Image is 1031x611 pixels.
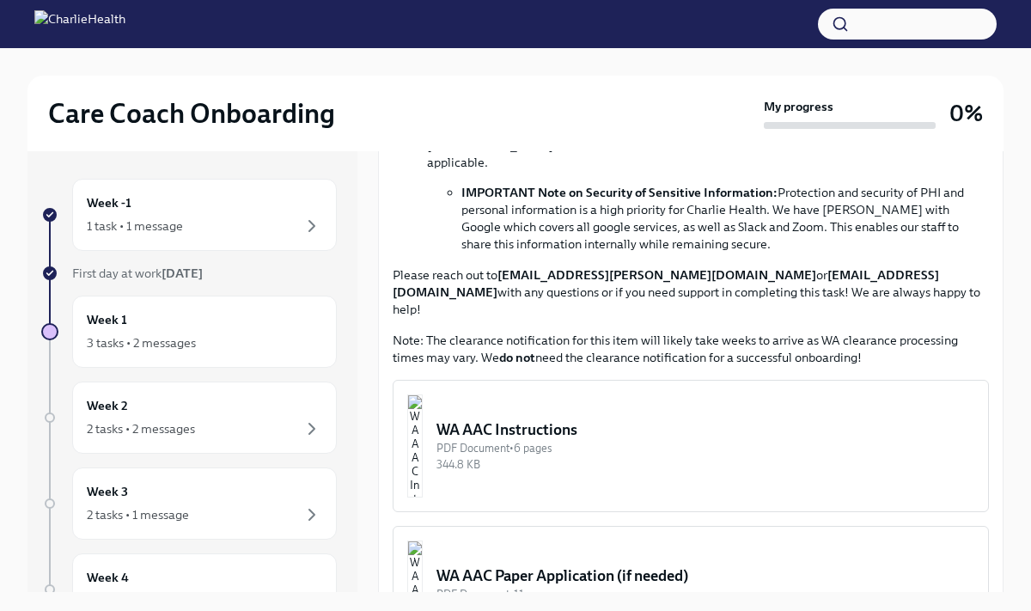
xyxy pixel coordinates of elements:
[41,179,337,251] a: Week -11 task • 1 message
[48,96,335,131] h2: Care Coach Onboarding
[436,456,974,473] div: 344.8 KB
[87,310,127,329] h6: Week 1
[162,266,203,281] strong: [DATE]
[436,586,974,602] div: PDF Document • 11 pages
[87,506,189,523] div: 2 tasks • 1 message
[41,382,337,454] a: Week 22 tasks • 2 messages
[87,396,128,415] h6: Week 2
[407,394,423,498] img: WA AAC Instructions
[87,334,196,351] div: 3 tasks • 2 messages
[461,185,778,200] strong: IMPORTANT Note on Security of Sensitive Information:
[87,482,128,501] h6: Week 3
[72,266,203,281] span: First day at work
[87,193,131,212] h6: Week -1
[87,420,195,437] div: 2 tasks • 2 messages
[497,267,816,283] strong: [EMAIL_ADDRESS][PERSON_NAME][DOMAIN_NAME]
[393,266,989,318] p: Please reach out to or with any questions or if you need support in completing this task! We are ...
[393,332,989,366] p: Note: The clearance notification for this item will likely take weeks to arrive as WA clearance p...
[393,380,989,512] button: WA AAC InstructionsPDF Document•6 pages344.8 KB
[34,10,125,38] img: CharlieHealth
[949,98,983,129] h3: 0%
[41,265,337,282] a: First day at work[DATE]
[436,419,974,440] div: WA AAC Instructions
[499,350,535,365] strong: do not
[87,217,183,235] div: 1 task • 1 message
[87,568,129,587] h6: Week 4
[41,296,337,368] a: Week 13 tasks • 2 messages
[436,565,974,586] div: WA AAC Paper Application (if needed)
[41,467,337,540] a: Week 32 tasks • 1 message
[461,184,989,253] li: Protection and security of PHI and personal information is a high priority for Charlie Health. We...
[436,440,974,456] div: PDF Document • 6 pages
[764,98,833,115] strong: My progress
